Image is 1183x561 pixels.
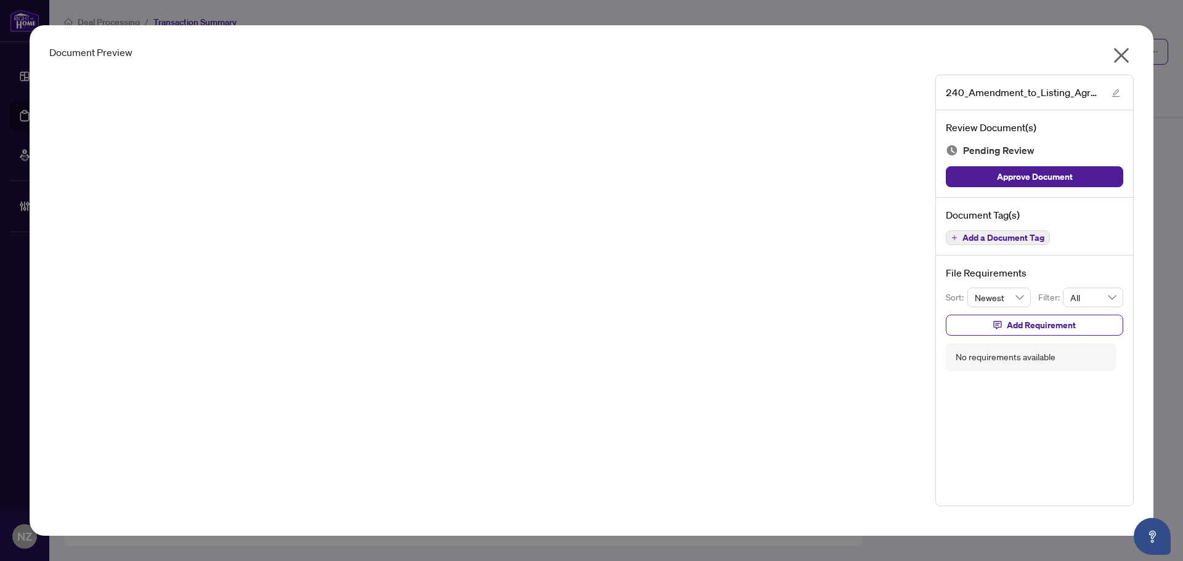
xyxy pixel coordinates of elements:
[946,85,1100,100] span: 240_Amendment_to_Listing_Agrmt_-_Price_Change_Extension_Amendment__A__-_PropTx-[PERSON_NAME].pdf
[1007,315,1076,335] span: Add Requirement
[1038,291,1063,304] p: Filter:
[963,142,1035,159] span: Pending Review
[946,144,958,156] img: Document Status
[49,45,1134,60] div: Document Preview
[975,288,1024,307] span: Newest
[1134,518,1171,555] button: Open asap
[946,230,1050,245] button: Add a Document Tag
[956,350,1055,364] div: No requirements available
[946,265,1123,280] h4: File Requirements
[951,235,957,241] span: plus
[946,315,1123,336] button: Add Requirement
[997,167,1073,187] span: Approve Document
[946,208,1123,222] h4: Document Tag(s)
[962,233,1044,242] span: Add a Document Tag
[1112,46,1131,65] span: close
[946,166,1123,187] button: Approve Document
[946,291,967,304] p: Sort:
[946,120,1123,135] h4: Review Document(s)
[1070,288,1116,307] span: All
[1112,89,1120,97] span: edit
